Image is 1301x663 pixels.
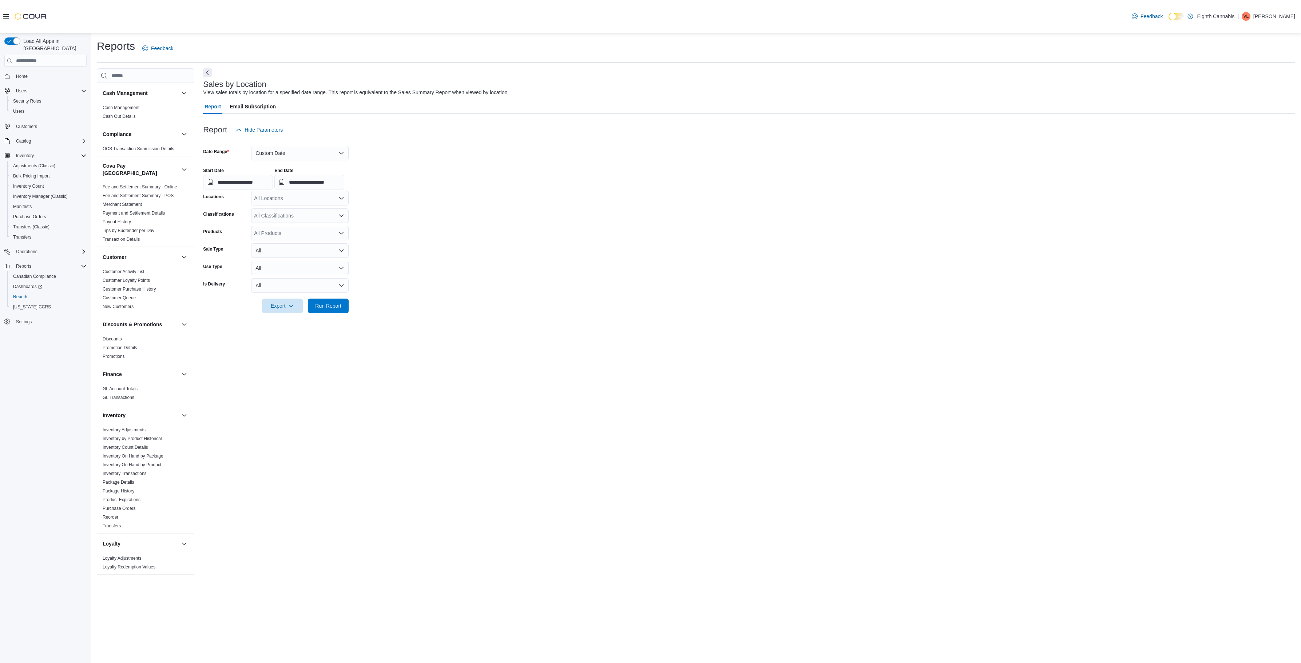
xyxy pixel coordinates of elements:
[16,88,27,94] span: Users
[103,228,154,233] a: Tips by Budtender per Day
[230,99,276,114] span: Email Subscription
[10,303,54,311] a: [US_STATE] CCRS
[10,107,87,116] span: Users
[10,233,34,241] a: Transfers
[103,295,136,300] a: Customer Queue
[10,192,87,201] span: Inventory Manager (Classic)
[103,89,178,97] button: Cash Management
[180,539,189,548] button: Loyalty
[103,304,134,309] span: New Customers
[103,371,122,378] h3: Finance
[103,412,178,419] button: Inventory
[1253,12,1295,21] p: [PERSON_NAME]
[203,68,212,77] button: Next
[203,168,224,173] label: Start Date
[1244,12,1249,21] span: VL
[1197,12,1234,21] p: Eighth Cannabis
[1,71,90,81] button: Home
[103,436,162,442] span: Inventory by Product Historical
[103,395,134,400] a: GL Transactions
[203,125,227,134] h3: Report
[7,281,90,292] a: Dashboards
[13,204,32,209] span: Manifests
[97,183,194,247] div: Cova Pay [GEOGRAPHIC_DATA]
[180,320,189,329] button: Discounts & Promotions
[103,277,150,283] span: Customer Loyalty Points
[7,222,90,232] button: Transfers (Classic)
[13,137,87,145] span: Catalog
[103,131,178,138] button: Compliance
[13,294,28,300] span: Reports
[251,261,349,275] button: All
[13,317,87,326] span: Settings
[13,284,42,289] span: Dashboards
[315,302,341,309] span: Run Report
[13,214,46,220] span: Purchase Orders
[1169,13,1184,20] input: Dark Mode
[103,287,156,292] a: Customer Purchase History
[13,224,49,230] span: Transfers (Classic)
[103,523,121,529] span: Transfers
[103,488,134,494] span: Package History
[16,153,34,159] span: Inventory
[103,386,138,392] span: GL Account Totals
[205,99,221,114] span: Report
[245,126,283,133] span: Hide Parameters
[103,269,144,275] span: Customer Activity List
[10,223,52,231] a: Transfers (Classic)
[1,121,90,131] button: Customers
[103,427,146,433] span: Inventory Adjustments
[10,182,87,191] span: Inventory Count
[10,282,87,291] span: Dashboards
[10,212,87,221] span: Purchase Orders
[7,212,90,222] button: Purchase Orders
[13,173,50,179] span: Bulk Pricing Import
[103,269,144,274] a: Customer Activity List
[7,171,90,181] button: Bulk Pricing Import
[10,292,31,301] a: Reports
[103,184,177,189] a: Fee and Settlement Summary - Online
[7,161,90,171] button: Adjustments (Classic)
[10,272,59,281] a: Canadian Compliance
[103,114,136,119] a: Cash Out Details
[97,384,194,405] div: Finance
[180,411,189,420] button: Inventory
[103,211,165,216] a: Payment and Settlement Details
[13,151,37,160] button: Inventory
[97,554,194,574] div: Loyalty
[16,249,37,255] span: Operations
[103,345,137,351] span: Promotion Details
[103,219,131,224] a: Payout History
[10,202,87,211] span: Manifests
[10,172,87,180] span: Bulk Pricing Import
[103,480,134,485] a: Package Details
[103,210,165,216] span: Payment and Settlement Details
[7,181,90,191] button: Inventory Count
[1,86,90,96] button: Users
[103,471,147,476] a: Inventory Transactions
[10,97,87,105] span: Security Roles
[203,89,509,96] div: View sales totals by location for a specified date range. This report is equivalent to the Sales ...
[180,130,189,139] button: Compliance
[16,73,28,79] span: Home
[103,564,155,570] span: Loyalty Redemption Values
[103,454,163,459] a: Inventory On Hand by Package
[103,395,134,400] span: GL Transactions
[103,354,125,359] span: Promotions
[203,80,266,89] h3: Sales by Location
[7,201,90,212] button: Manifests
[103,162,178,177] button: Cova Pay [GEOGRAPHIC_DATA]
[97,267,194,314] div: Customer
[7,191,90,201] button: Inventory Manager (Classic)
[103,105,139,111] span: Cash Management
[103,506,136,511] a: Purchase Orders
[13,151,87,160] span: Inventory
[97,335,194,364] div: Discounts & Promotions
[1242,12,1250,21] div: Val Lapin
[13,137,34,145] button: Catalog
[13,87,30,95] button: Users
